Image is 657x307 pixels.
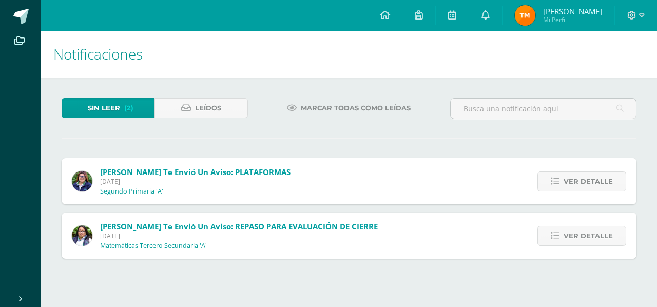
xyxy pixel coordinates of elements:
[53,44,143,64] span: Notificaciones
[301,99,411,118] span: Marcar todas como leídas
[195,99,221,118] span: Leídos
[543,6,602,16] span: [PERSON_NAME]
[100,187,163,196] p: Segundo Primaria 'A'
[515,5,535,26] img: a623f9d2267ae7980fda46d00c4b7ace.png
[62,98,154,118] a: Sin leer(2)
[100,167,291,177] span: [PERSON_NAME] te envió un aviso: PLATAFORMAS
[88,99,120,118] span: Sin leer
[274,98,423,118] a: Marcar todas como leídas
[543,15,602,24] span: Mi Perfil
[564,172,613,191] span: Ver detalle
[154,98,247,118] a: Leídos
[100,221,378,232] span: [PERSON_NAME] te envió un aviso: REPASO PARA EVALUACIÓN DE CIERRE
[451,99,636,119] input: Busca una notificación aquí
[100,232,378,240] span: [DATE]
[72,225,92,246] img: c7456b1c7483b5bc980471181b9518ab.png
[124,99,133,118] span: (2)
[72,171,92,191] img: 26b8831a7132559c00dc2767354cd618.png
[100,242,207,250] p: Matemáticas Tercero Secundaria 'A'
[564,226,613,245] span: Ver detalle
[100,177,291,186] span: [DATE]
